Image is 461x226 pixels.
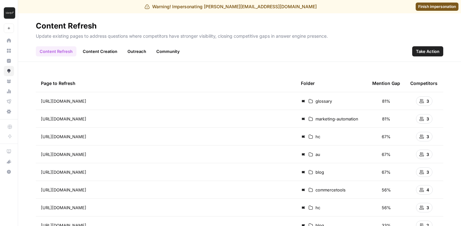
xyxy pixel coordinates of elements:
[41,187,86,193] span: [URL][DOMAIN_NAME]
[4,5,14,21] button: Workspace: Klaviyo
[301,170,306,175] img: d03zj4el0aa7txopwdneenoutvcu
[4,167,14,177] button: Help + Support
[4,7,15,19] img: Klaviyo Logo
[382,151,391,158] span: 67%
[315,116,358,122] span: marketing-automation
[41,169,86,175] span: [URL][DOMAIN_NAME]
[41,204,86,211] span: [URL][DOMAIN_NAME]
[4,46,14,56] a: Browse
[36,31,443,39] p: Update existing pages to address questions where competitors have stronger visibility, closing co...
[4,107,14,117] a: Settings
[4,157,14,167] button: What's new?
[315,204,320,211] span: hc
[4,36,14,46] a: Home
[4,146,14,157] a: AirOps Academy
[382,204,391,211] span: 56%
[41,74,291,92] div: Page to Refresh
[416,48,439,55] span: Take Action
[426,116,429,122] span: 3
[79,46,121,56] a: Content Creation
[36,21,97,31] div: Content Refresh
[315,133,320,140] span: hc
[41,116,86,122] span: [URL][DOMAIN_NAME]
[301,74,315,92] div: Folder
[426,151,429,158] span: 3
[315,187,346,193] span: commercetools
[426,169,429,175] span: 3
[4,86,14,96] a: Usage
[382,187,391,193] span: 56%
[301,99,306,104] img: d03zj4el0aa7txopwdneenoutvcu
[4,66,14,76] a: Opportunities
[145,3,317,10] div: Warning! Impersonating [PERSON_NAME][EMAIL_ADDRESS][DOMAIN_NAME]
[4,96,14,107] a: Flightpath
[426,187,429,193] span: 4
[315,151,320,158] span: au
[382,169,391,175] span: 67%
[301,116,306,121] img: d03zj4el0aa7txopwdneenoutvcu
[301,205,306,210] img: d03zj4el0aa7txopwdneenoutvcu
[426,204,429,211] span: 3
[36,46,76,56] a: Content Refresh
[418,4,456,10] span: Finish impersonation
[301,134,306,139] img: d03zj4el0aa7txopwdneenoutvcu
[426,133,429,140] span: 3
[124,46,150,56] a: Outreach
[416,3,458,11] a: Finish impersonation
[382,133,391,140] span: 67%
[4,157,14,166] div: What's new?
[41,98,86,104] span: [URL][DOMAIN_NAME]
[412,46,443,56] button: Take Action
[382,98,390,104] span: 81%
[301,152,306,157] img: d03zj4el0aa7txopwdneenoutvcu
[301,187,306,192] img: d03zj4el0aa7txopwdneenoutvcu
[41,151,86,158] span: [URL][DOMAIN_NAME]
[372,74,400,92] div: Mention Gap
[153,46,184,56] a: Community
[426,98,429,104] span: 3
[315,98,332,104] span: glossary
[4,76,14,86] a: Your Data
[41,133,86,140] span: [URL][DOMAIN_NAME]
[4,56,14,66] a: Insights
[382,116,390,122] span: 81%
[315,169,324,175] span: blog
[410,74,438,92] div: Competitors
